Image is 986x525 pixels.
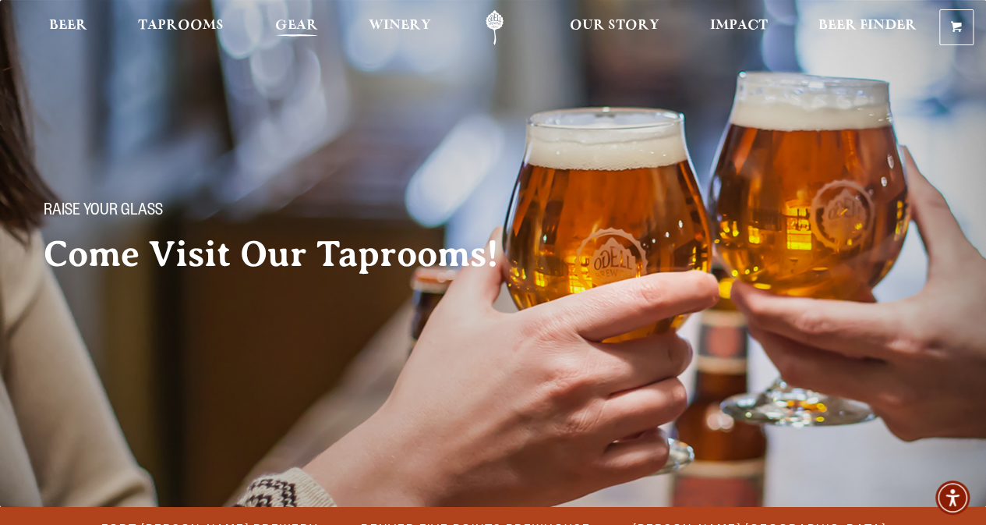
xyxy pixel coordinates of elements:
[808,10,927,45] a: Beer Finder
[818,20,917,32] span: Beer Finder
[570,20,659,32] span: Our Story
[49,20,87,32] span: Beer
[935,481,970,515] div: Accessibility Menu
[128,10,234,45] a: Taprooms
[44,202,163,222] span: Raise your glass
[265,10,328,45] a: Gear
[560,10,670,45] a: Our Story
[710,20,768,32] span: Impact
[465,10,524,45] a: Odell Home
[275,20,318,32] span: Gear
[700,10,778,45] a: Impact
[138,20,224,32] span: Taprooms
[39,10,97,45] a: Beer
[369,20,431,32] span: Winery
[359,10,441,45] a: Winery
[44,235,530,274] h2: Come Visit Our Taprooms!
